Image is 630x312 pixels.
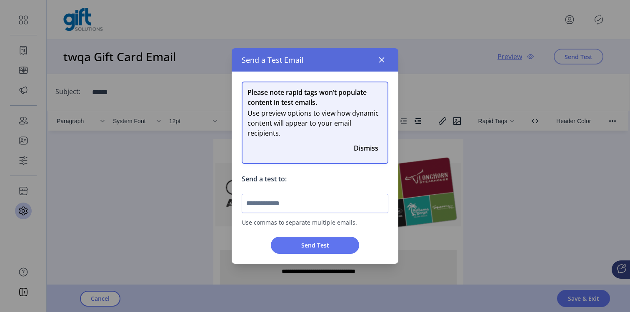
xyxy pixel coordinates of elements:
[2,17,248,100] img: 3b58cd4f-faf4-479e-9adc-65d5b4a2d137.png
[247,87,382,107] span: Please note rapid tags won’t populate content in test emails.
[282,241,348,250] span: Send Test
[242,54,304,66] span: Send a Test Email
[242,213,388,227] span: Use commas to separate multiple emails.
[242,164,388,194] p: Send a test to:
[349,142,382,154] button: Close
[247,108,382,138] span: Use preview options to view how dynamic content will appear to your email recipients.
[271,237,359,254] button: Send Test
